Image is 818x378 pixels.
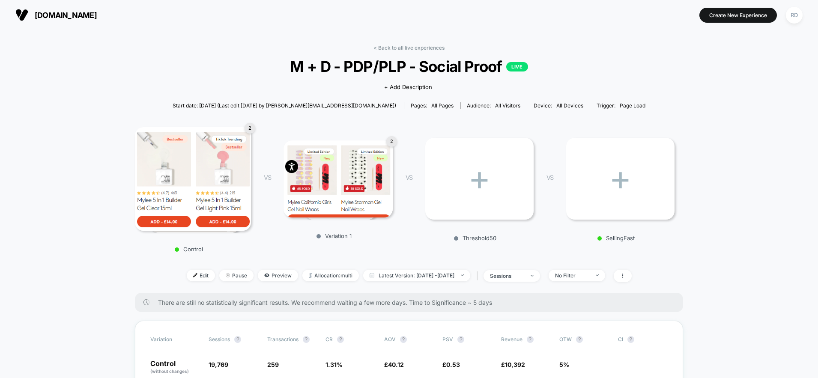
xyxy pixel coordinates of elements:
span: Pause [219,270,254,281]
button: [DOMAIN_NAME] [13,8,99,22]
span: Page Load [620,102,645,109]
span: [DOMAIN_NAME] [35,11,97,20]
p: Variation 1 [279,232,388,239]
span: all pages [431,102,454,109]
span: VS [546,174,553,181]
img: Control main [135,127,251,231]
span: 5% [559,361,569,368]
button: RD [783,6,805,24]
img: Visually logo [15,9,28,21]
button: Create New Experience [699,8,777,23]
img: end [531,275,534,277]
span: PSV [442,336,453,342]
span: Transactions [267,336,299,342]
p: Threshold50 [421,235,529,241]
span: Edit [187,270,215,281]
img: calendar [370,273,374,277]
button: ? [457,336,464,343]
div: + [566,138,675,220]
img: edit [193,273,197,277]
span: £ [384,361,404,368]
p: LIVE [506,62,528,71]
div: sessions [490,273,524,279]
span: AOV [384,336,396,342]
span: Latest Version: [DATE] - [DATE] [363,270,470,281]
span: Allocation: multi [302,270,359,281]
span: £ [442,361,460,368]
button: ? [576,336,583,343]
span: £ [501,361,525,368]
a: < Back to all live experiences [373,45,445,51]
img: Variation 1 main [284,140,392,217]
span: OTW [559,336,606,343]
img: end [226,273,230,277]
div: RD [786,7,803,24]
button: ? [234,336,241,343]
span: Variation [150,336,197,343]
div: 2 [245,123,255,134]
span: CR [325,336,333,342]
img: end [596,274,599,276]
span: + Add Description [384,83,432,92]
span: Device: [527,102,590,109]
div: Trigger: [597,102,645,109]
img: end [461,274,464,276]
div: No Filter [555,272,589,279]
img: rebalance [309,273,312,278]
p: SellingFast [562,235,670,241]
span: 40.12 [388,361,404,368]
span: All Visitors [495,102,520,109]
span: Sessions [209,336,230,342]
span: M + D - PDP/PLP - Social Proof [162,57,656,75]
span: VS [406,174,412,181]
span: --- [618,362,668,375]
span: 0.53 [446,361,460,368]
div: Pages: [411,102,454,109]
span: (without changes) [150,369,189,374]
span: 1.31 % [325,361,343,368]
div: Audience: [467,102,520,109]
span: 259 [267,361,279,368]
button: ? [337,336,344,343]
button: ? [627,336,634,343]
button: ? [527,336,534,343]
div: 2 [386,136,397,147]
span: Start date: [DATE] (Last edit [DATE] by [PERSON_NAME][EMAIL_ADDRESS][DOMAIN_NAME]) [173,102,396,109]
button: ? [400,336,407,343]
span: | [475,270,484,282]
div: + [425,138,534,220]
span: CI [618,336,665,343]
span: There are still no statistically significant results. We recommend waiting a few more days . Time... [158,299,666,306]
p: Control [131,246,247,253]
button: ? [303,336,310,343]
span: VS [264,174,271,181]
span: 19,769 [209,361,228,368]
span: all devices [556,102,583,109]
span: Preview [258,270,298,281]
p: Control [150,360,200,375]
span: 10,392 [505,361,525,368]
span: Revenue [501,336,522,342]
